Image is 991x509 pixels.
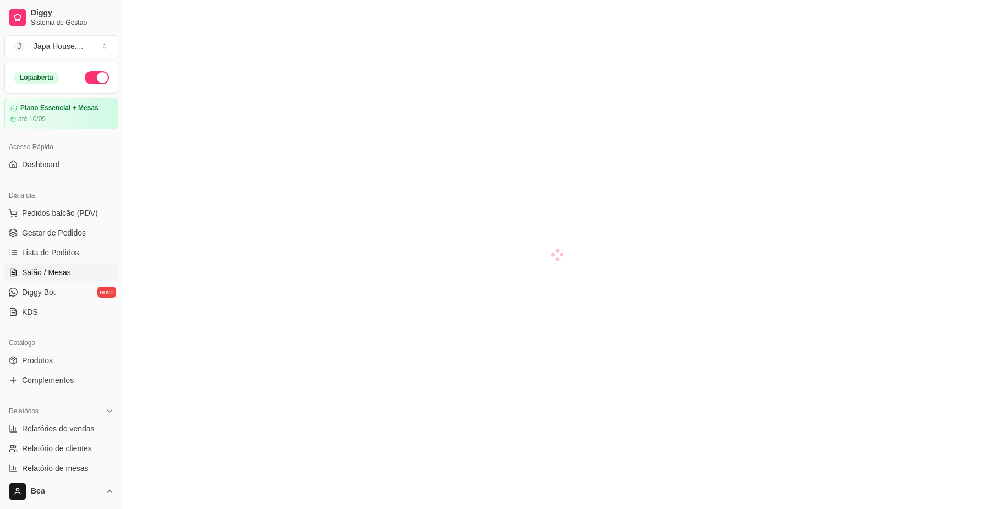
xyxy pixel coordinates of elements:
[4,420,118,437] a: Relatórios de vendas
[4,35,118,57] button: Select a team
[4,138,118,156] div: Acesso Rápido
[9,407,39,415] span: Relatórios
[22,159,60,170] span: Dashboard
[4,156,118,173] a: Dashboard
[22,287,56,298] span: Diggy Bot
[22,443,92,454] span: Relatório de clientes
[4,459,118,477] a: Relatório de mesas
[31,8,114,18] span: Diggy
[4,283,118,301] a: Diggy Botnovo
[14,41,25,52] span: J
[18,114,46,123] article: até 10/09
[22,227,86,238] span: Gestor de Pedidos
[22,307,38,318] span: KDS
[4,264,118,281] a: Salão / Mesas
[34,41,83,52] div: Japa House. ...
[22,423,95,434] span: Relatórios de vendas
[4,187,118,204] div: Dia a dia
[14,72,59,84] div: Loja aberta
[4,98,118,129] a: Plano Essencial + Mesasaté 10/09
[4,371,118,389] a: Complementos
[4,244,118,261] a: Lista de Pedidos
[22,375,74,386] span: Complementos
[31,18,114,27] span: Sistema de Gestão
[4,440,118,457] a: Relatório de clientes
[22,463,89,474] span: Relatório de mesas
[22,207,98,218] span: Pedidos balcão (PDV)
[4,303,118,321] a: KDS
[4,204,118,222] button: Pedidos balcão (PDV)
[4,224,118,242] a: Gestor de Pedidos
[22,355,53,366] span: Produtos
[4,4,118,31] a: DiggySistema de Gestão
[85,71,109,84] button: Alterar Status
[31,486,101,496] span: Bea
[22,267,71,278] span: Salão / Mesas
[4,334,118,352] div: Catálogo
[4,352,118,369] a: Produtos
[4,478,118,505] button: Bea
[22,247,79,258] span: Lista de Pedidos
[20,104,98,112] article: Plano Essencial + Mesas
